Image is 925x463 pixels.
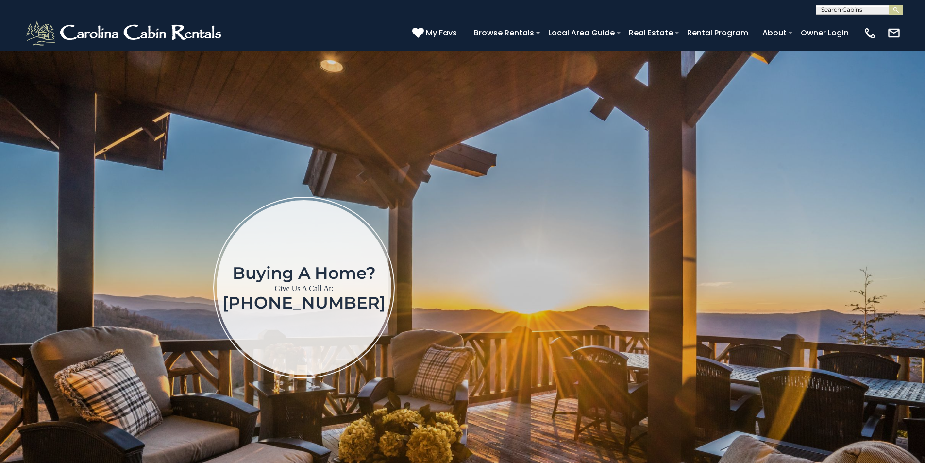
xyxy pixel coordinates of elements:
img: mail-regular-white.png [887,26,901,40]
a: About [757,24,791,41]
h1: Buying a home? [222,264,386,282]
a: Local Area Guide [543,24,620,41]
a: My Favs [412,27,459,39]
img: phone-regular-white.png [863,26,877,40]
p: Give Us A Call At: [222,282,386,295]
a: [PHONE_NUMBER] [222,292,386,313]
a: Rental Program [682,24,753,41]
span: My Favs [426,27,457,39]
a: Browse Rentals [469,24,539,41]
a: Owner Login [796,24,854,41]
a: Real Estate [624,24,678,41]
img: White-1-2.png [24,18,226,48]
